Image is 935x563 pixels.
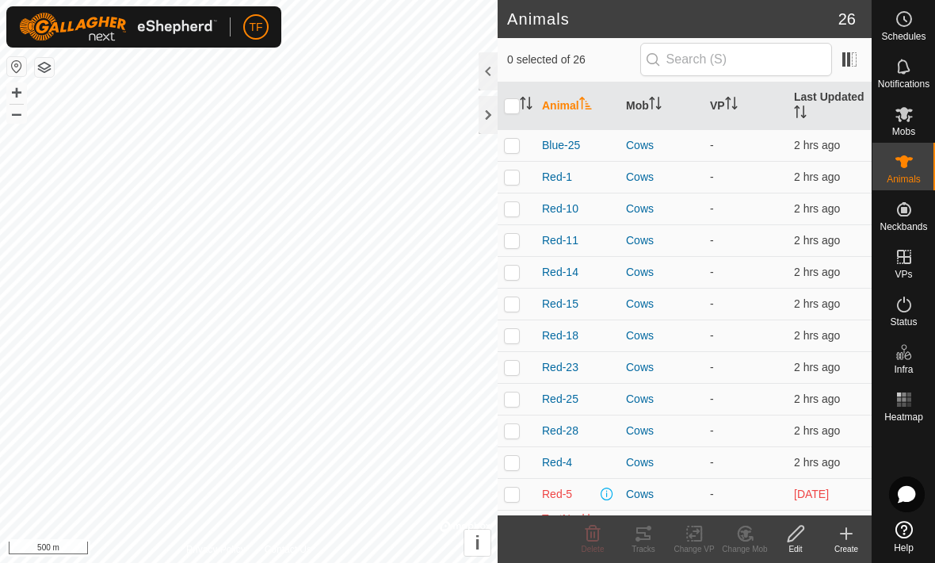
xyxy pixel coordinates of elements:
span: Red-18 [542,327,578,344]
app-display-virtual-paddock-transition: - [710,234,714,247]
button: i [464,530,490,556]
button: Reset Map [7,57,26,76]
span: Red-4 [542,454,572,471]
div: Change Mob [719,543,770,555]
span: TF [249,19,262,36]
app-display-virtual-paddock-transition: - [710,170,714,183]
div: Cows [626,232,697,249]
button: Map Layers [35,58,54,77]
div: Cows [626,137,697,154]
span: Delete [582,545,605,553]
span: 18 Aug 2025 at 8:22 am [794,393,840,405]
span: TestNeckband [542,511,597,544]
app-display-virtual-paddock-transition: - [710,329,714,342]
span: Blue-25 [542,137,580,154]
img: Gallagher Logo [19,13,217,41]
app-display-virtual-paddock-transition: - [710,297,714,310]
div: Cows [626,359,697,376]
app-display-virtual-paddock-transition: - [710,456,714,469]
span: Animals [887,174,921,184]
span: Red-5 [542,486,572,503]
p-sorticon: Activate to sort [520,99,532,112]
span: 18 Aug 2025 at 8:22 am [794,297,840,310]
div: Tracks [618,543,669,555]
span: Status [890,317,917,327]
app-display-virtual-paddock-transition: - [710,393,714,405]
app-display-virtual-paddock-transition: - [710,361,714,373]
span: Mobs [892,127,915,136]
div: Cows [626,169,697,186]
span: 18 Aug 2025 at 8:22 am [794,424,840,437]
button: + [7,83,26,102]
span: 18 Aug 2025 at 8:22 am [794,361,840,373]
span: 18 Aug 2025 at 8:22 am [794,234,840,247]
p-sorticon: Activate to sort [794,108,807,121]
div: Cows [626,454,697,471]
app-display-virtual-paddock-transition: - [710,202,714,215]
span: i [475,532,480,553]
a: Contact Us [265,542,311,557]
span: Red-23 [542,359,578,376]
div: Cows [626,486,697,503]
th: VP [704,82,788,130]
span: Red-14 [542,264,578,281]
span: 18 Aug 2025 at 8:22 am [794,456,840,469]
span: 18 Aug 2025 at 8:22 am [794,170,840,183]
div: Cows [626,391,697,408]
span: VPs [895,270,912,279]
app-display-virtual-paddock-transition: - [710,488,714,500]
span: Red-28 [542,423,578,439]
span: Red-10 [542,201,578,217]
span: Schedules [881,32,925,41]
span: Red-1 [542,169,572,186]
span: Infra [894,365,913,374]
div: Change VP [669,543,719,555]
span: Heatmap [884,412,923,422]
button: – [7,104,26,123]
div: Create [821,543,872,555]
span: Neckbands [880,222,927,232]
span: 18 Aug 2025 at 8:22 am [794,329,840,342]
span: 18 Aug 2025 at 8:02 am [794,202,840,215]
a: Help [872,515,935,559]
th: Animal [536,82,620,130]
p-sorticon: Activate to sort [649,99,662,112]
app-display-virtual-paddock-transition: - [710,266,714,278]
span: 0 selected of 26 [507,52,640,68]
div: Cows [626,423,697,439]
span: 15 Aug 2025 at 5:12 pm [794,488,829,500]
div: Cows [626,201,697,217]
p-sorticon: Activate to sort [725,99,738,112]
span: Red-25 [542,391,578,408]
app-display-virtual-paddock-transition: - [710,424,714,437]
span: Notifications [878,79,929,89]
span: 18 Aug 2025 at 8:22 am [794,266,840,278]
div: Cows [626,296,697,312]
div: Cows [626,264,697,281]
a: Privacy Policy [186,542,246,557]
span: 26 [838,7,856,31]
th: Last Updated [788,82,872,130]
div: Edit [770,543,821,555]
p-sorticon: Activate to sort [579,99,592,112]
app-display-virtual-paddock-transition: - [710,139,714,151]
div: Cows [626,327,697,344]
span: Red-15 [542,296,578,312]
span: 18 Aug 2025 at 8:22 am [794,139,840,151]
input: Search (S) [640,43,832,76]
h2: Animals [507,10,838,29]
th: Mob [620,82,704,130]
span: Help [894,543,914,553]
span: Red-11 [542,232,578,249]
